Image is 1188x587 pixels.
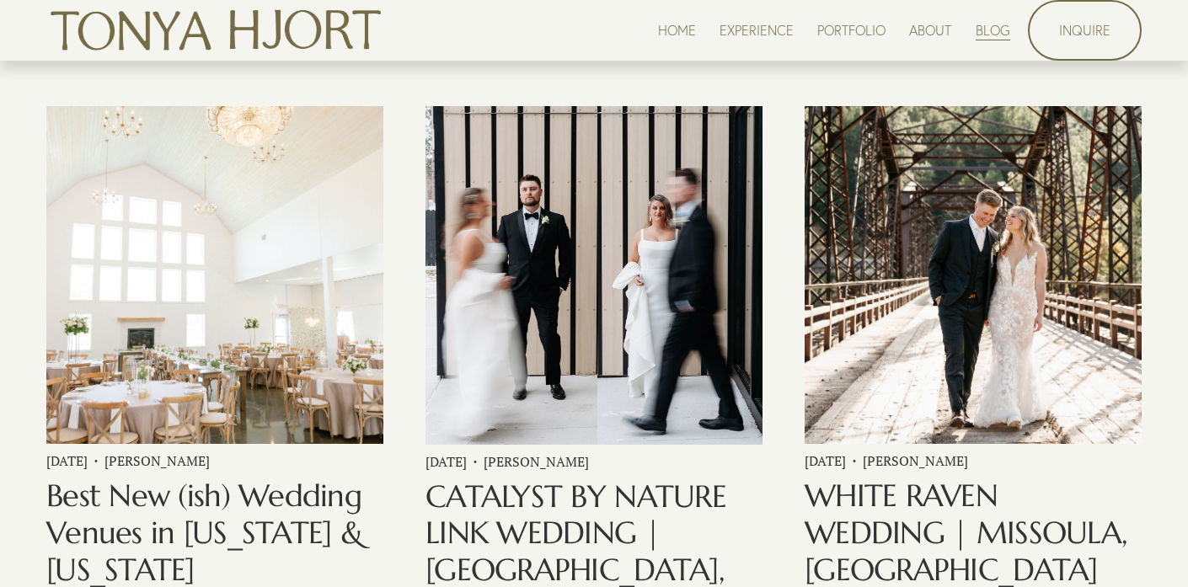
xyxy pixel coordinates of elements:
[45,104,385,446] img: Best New (ish) Wedding Venues in Minnesota &amp; Wisconsin
[803,104,1143,446] img: WHITE RAVEN WEDDING | MISSOULA, MT
[424,104,764,446] img: CATALYST BY NATURE LINK WEDDING | NISSWA, MN
[817,19,886,41] a: PORTFOLIO
[909,19,951,41] a: ABOUT
[658,19,696,41] a: HOME
[484,451,589,472] span: [PERSON_NAME]
[720,19,794,41] a: EXPERIENCE
[863,451,968,471] span: [PERSON_NAME]
[976,19,1010,41] a: BLOG
[425,451,467,472] time: [DATE]
[46,451,88,471] time: [DATE]
[46,3,385,58] img: Tonya Hjort
[805,451,846,471] time: [DATE]
[104,451,210,471] span: [PERSON_NAME]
